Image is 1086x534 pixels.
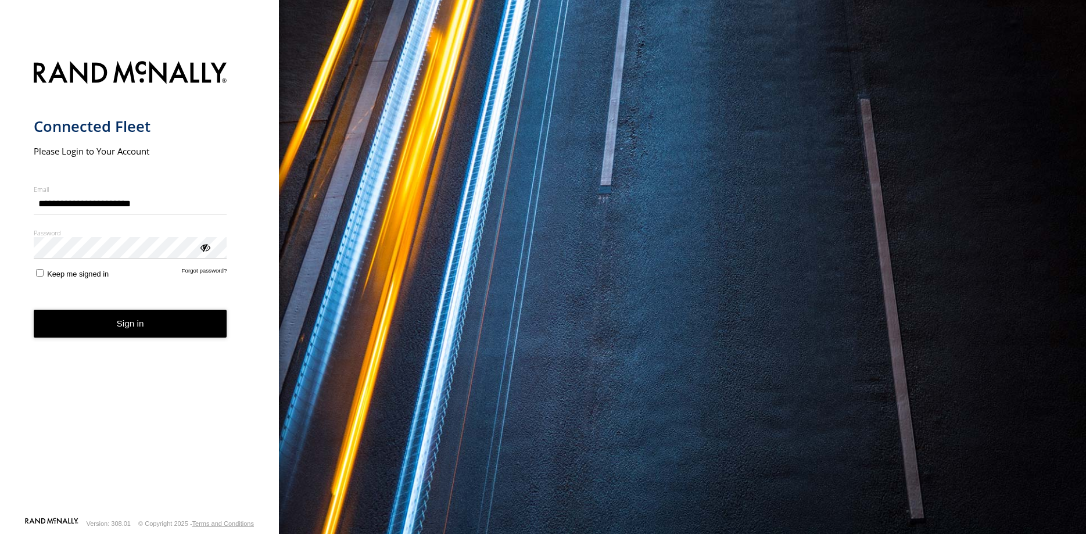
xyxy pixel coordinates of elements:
div: Version: 308.01 [87,520,131,527]
label: Password [34,228,227,237]
h1: Connected Fleet [34,117,227,136]
img: Rand McNally [34,59,227,88]
a: Visit our Website [25,518,78,529]
h2: Please Login to Your Account [34,145,227,157]
label: Email [34,185,227,193]
div: ViewPassword [199,241,210,253]
button: Sign in [34,310,227,338]
div: © Copyright 2025 - [138,520,254,527]
input: Keep me signed in [36,269,44,277]
a: Forgot password? [182,267,227,278]
span: Keep me signed in [47,270,109,278]
a: Terms and Conditions [192,520,254,527]
form: main [34,54,246,517]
